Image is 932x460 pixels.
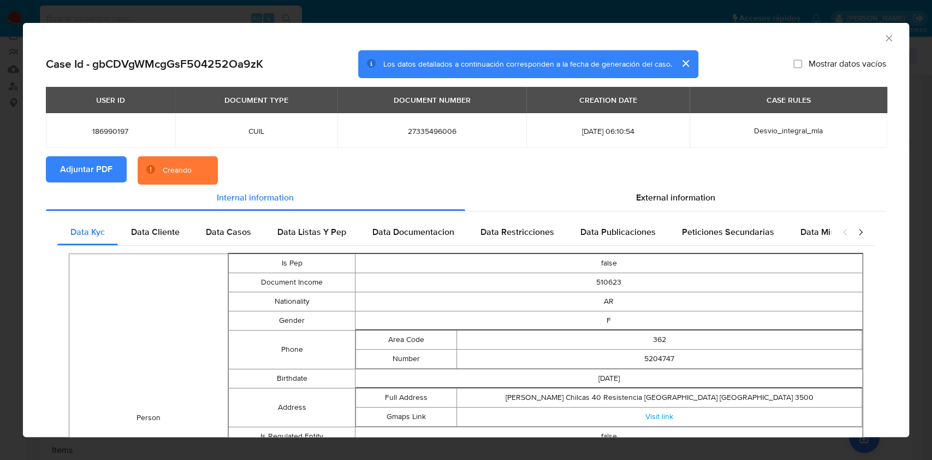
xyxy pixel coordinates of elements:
[372,226,454,238] span: Data Documentacion
[457,388,862,408] td: [PERSON_NAME] Chilcas 40 Resistencia [GEOGRAPHIC_DATA] [GEOGRAPHIC_DATA] 3500
[90,91,132,109] div: USER ID
[539,126,676,136] span: [DATE] 06:10:54
[218,91,295,109] div: DOCUMENT TYPE
[636,191,715,204] span: External information
[23,23,909,437] div: closure-recommendation-modal
[46,156,127,182] button: Adjuntar PDF
[163,165,192,176] div: Creando
[800,226,860,238] span: Data Minoridad
[188,126,324,136] span: CUIL
[457,350,862,369] td: 5204747
[228,331,355,369] td: Phone
[759,91,817,109] div: CASE RULES
[480,226,554,238] span: Data Restricciones
[228,254,355,273] td: Is Pep
[809,58,886,69] span: Mostrar datos vacíos
[645,411,673,422] a: Visit link
[383,58,672,69] span: Los datos detallados a continuación corresponden a la fecha de generación del caso.
[355,254,863,273] td: false
[356,331,457,350] td: Area Code
[355,369,863,388] td: [DATE]
[60,157,112,181] span: Adjuntar PDF
[355,427,863,446] td: false
[131,226,180,238] span: Data Cliente
[355,311,863,331] td: F
[754,125,823,136] span: Desvio_integral_mla
[228,427,355,446] td: Is Regulated Entity
[228,388,355,427] td: Address
[580,226,656,238] span: Data Publicaciones
[672,50,698,76] button: cerrar
[228,292,355,311] td: Nationality
[682,226,774,238] span: Peticiones Secundarias
[228,273,355,292] td: Document Income
[351,126,514,136] span: 27335496006
[883,33,893,43] button: Cerrar ventana
[355,273,863,292] td: 510623
[356,350,457,369] td: Number
[228,311,355,331] td: Gender
[228,369,355,388] td: Birthdate
[793,60,802,68] input: Mostrar datos vacíos
[457,331,862,350] td: 362
[356,388,457,408] td: Full Address
[356,408,457,427] td: Gmaps Link
[277,226,346,238] span: Data Listas Y Pep
[387,91,477,109] div: DOCUMENT NUMBER
[206,226,251,238] span: Data Casos
[70,226,105,238] span: Data Kyc
[59,126,162,136] span: 186990197
[573,91,644,109] div: CREATION DATE
[57,219,831,245] div: Detailed internal info
[46,185,886,211] div: Detailed info
[355,292,863,311] td: AR
[46,57,263,71] h2: Case Id - gbCDVgWMcgGsF504252Oa9zK
[217,191,294,204] span: Internal information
